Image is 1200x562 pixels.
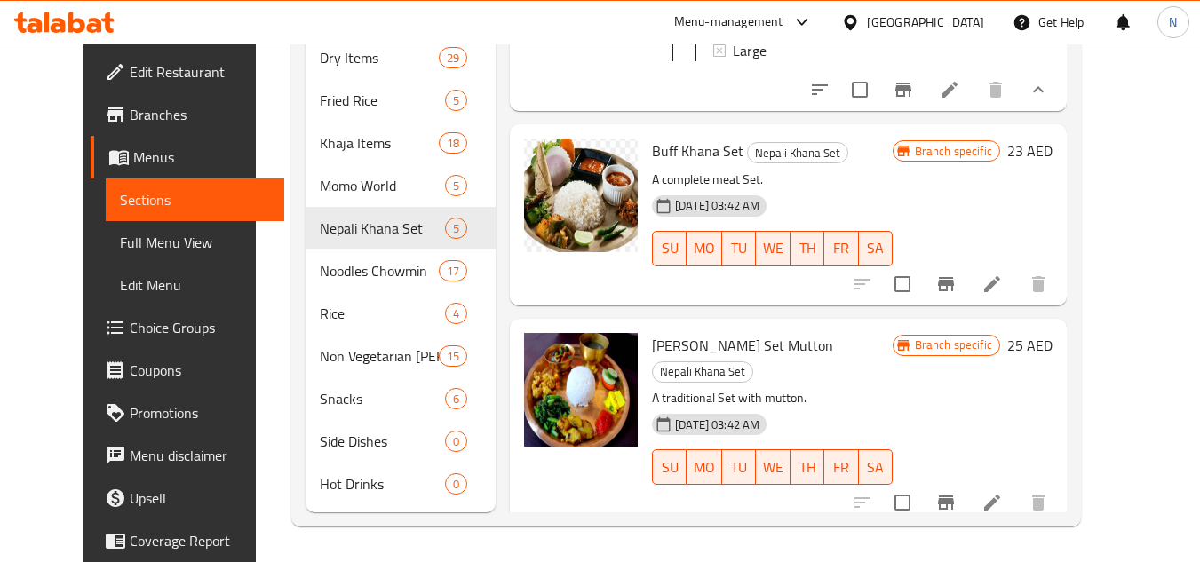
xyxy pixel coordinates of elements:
[320,90,445,111] span: Fried Rice
[320,345,439,367] div: Non Vegetarian Curry Items
[306,335,496,377] div: Non Vegetarian [PERSON_NAME] Items15
[130,360,270,381] span: Coupons
[440,135,466,152] span: 18
[446,476,466,493] span: 0
[320,132,439,154] span: Khaja Items
[445,388,467,409] div: items
[748,143,847,163] span: Nepali Khana Set
[974,68,1017,111] button: delete
[687,449,722,485] button: MO
[106,264,284,306] a: Edit Menu
[1028,79,1049,100] svg: Show Choices
[446,391,466,408] span: 6
[306,122,496,164] div: Khaja Items18
[908,143,999,160] span: Branch specific
[91,93,284,136] a: Branches
[306,79,496,122] div: Fried Rice5
[652,449,687,485] button: SU
[859,449,893,485] button: SA
[925,481,967,524] button: Branch-specific-item
[320,473,445,495] span: Hot Drinks
[306,377,496,420] div: Snacks6
[320,345,439,367] span: Non Vegetarian [PERSON_NAME] Items
[91,51,284,93] a: Edit Restaurant
[756,231,791,266] button: WE
[687,231,722,266] button: MO
[320,431,445,452] span: Side Dishes
[306,420,496,463] div: Side Dishes0
[445,431,467,452] div: items
[660,235,679,261] span: SU
[908,336,999,353] span: Branch specific
[729,455,749,480] span: TU
[130,61,270,83] span: Edit Restaurant
[445,303,467,324] div: items
[652,169,893,191] p: A complete meat Set.
[660,455,679,480] span: SU
[133,146,270,168] span: Menus
[791,231,824,266] button: TH
[306,36,496,79] div: Dry Items29
[130,530,270,551] span: Coverage Report
[439,345,467,367] div: items
[831,455,851,480] span: FR
[653,361,752,382] span: Nepali Khana Set
[884,484,921,521] span: Select to update
[440,50,466,67] span: 29
[306,249,496,292] div: Noodles Chowmin17
[939,79,960,100] a: Edit menu item
[763,235,783,261] span: WE
[446,178,466,194] span: 5
[524,139,638,252] img: Buff Khana Set
[866,455,886,480] span: SA
[668,197,767,214] span: [DATE] 03:42 AM
[320,218,445,239] span: Nepali Khana Set
[981,492,1003,513] a: Edit menu item
[733,40,767,61] span: Large
[306,292,496,335] div: Rice4
[882,68,925,111] button: Branch-specific-item
[320,47,439,68] span: Dry Items
[722,449,756,485] button: TU
[1007,333,1053,358] h6: 25 AED
[120,274,270,296] span: Edit Menu
[320,260,439,281] span: Noodles Chowmin
[306,164,496,207] div: Momo World5
[320,303,445,324] span: Rice
[91,136,284,178] a: Menus
[445,473,467,495] div: items
[841,71,878,108] span: Select to update
[674,12,783,33] div: Menu-management
[130,445,270,466] span: Menu disclaimer
[130,104,270,125] span: Branches
[445,90,467,111] div: items
[306,207,496,249] div: Nepali Khana Set5
[1017,68,1060,111] button: show more
[91,519,284,562] a: Coverage Report
[981,273,1003,295] a: Edit menu item
[831,235,851,261] span: FR
[694,455,715,480] span: MO
[747,142,848,163] div: Nepali Khana Set
[120,232,270,253] span: Full Menu View
[652,138,743,164] span: Buff Khana Set
[652,361,753,383] div: Nepali Khana Set
[1017,481,1060,524] button: delete
[130,317,270,338] span: Choice Groups
[445,175,467,196] div: items
[446,305,466,322] span: 4
[91,306,284,349] a: Choice Groups
[729,235,749,261] span: TU
[524,333,638,447] img: Thakali Khana Set Mutton
[799,68,841,111] button: sort-choices
[791,449,824,485] button: TH
[668,416,767,433] span: [DATE] 03:42 AM
[446,92,466,109] span: 5
[91,392,284,434] a: Promotions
